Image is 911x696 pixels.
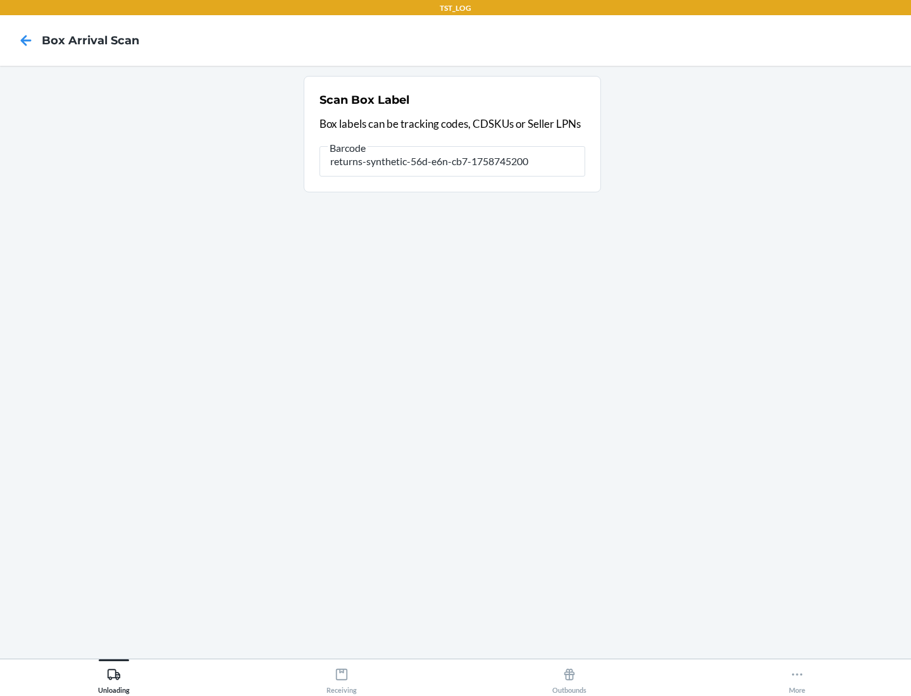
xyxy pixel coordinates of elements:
h2: Scan Box Label [319,92,409,108]
input: Barcode [319,146,585,177]
button: Receiving [228,659,455,694]
div: Receiving [326,662,357,694]
div: Unloading [98,662,130,694]
button: More [683,659,911,694]
p: Box labels can be tracking codes, CDSKUs or Seller LPNs [319,116,585,132]
h4: Box Arrival Scan [42,32,139,49]
button: Outbounds [455,659,683,694]
span: Barcode [328,142,368,154]
div: More [789,662,805,694]
p: TST_LOG [440,3,471,14]
div: Outbounds [552,662,586,694]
